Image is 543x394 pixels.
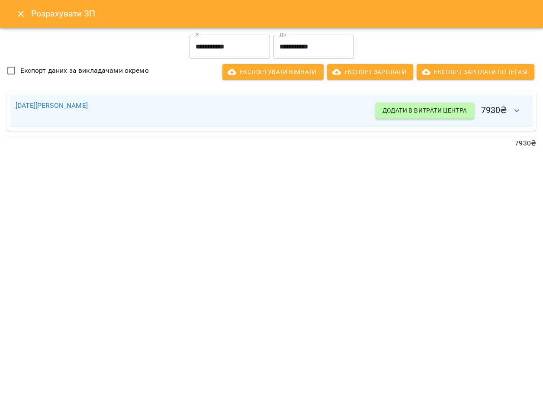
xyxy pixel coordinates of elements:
[20,65,149,76] span: Експорт даних за викладачами окремо
[16,101,88,110] a: [DATE][PERSON_NAME]
[10,3,31,24] button: Close
[222,64,324,80] button: Експортувати кімнати
[424,67,527,77] span: Експорт Зарплати по тегам
[417,64,534,80] button: Експорт Зарплати по тегам
[334,67,406,77] span: Експорт Зарплати
[327,64,413,80] button: Експорт Зарплати
[382,105,467,116] span: Додати в витрати центра
[229,67,317,77] span: Експортувати кімнати
[7,138,536,149] p: 7930 ₴
[376,103,474,118] button: Додати в витрати центра
[376,100,527,121] h6: 7930 ₴
[31,7,533,20] h6: Розрахувати ЗП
